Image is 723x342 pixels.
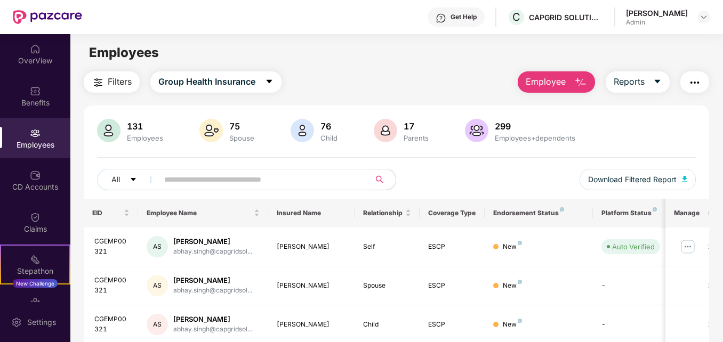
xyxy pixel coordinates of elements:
div: Platform Status [601,209,660,217]
img: svg+xml;base64,PHN2ZyB4bWxucz0iaHR0cDovL3d3dy53My5vcmcvMjAwMC9zdmciIHdpZHRoPSI4IiBoZWlnaHQ9IjgiIH... [653,207,657,211]
span: All [111,174,120,185]
div: Spouse [227,134,256,142]
th: Coverage Type [420,199,485,227]
img: svg+xml;base64,PHN2ZyBpZD0iQmVuZWZpdHMiIHhtbG5zPSJodHRwOi8vd3d3LnczLm9yZy8yMDAwL3N2ZyIgd2lkdGg9Ij... [30,86,41,96]
button: Allcaret-down [97,169,162,190]
span: EID [92,209,122,217]
img: svg+xml;base64,PHN2ZyB4bWxucz0iaHR0cDovL3d3dy53My5vcmcvMjAwMC9zdmciIHhtbG5zOnhsaW5rPSJodHRwOi8vd3... [374,119,397,142]
div: [PERSON_NAME] [277,281,347,291]
img: svg+xml;base64,PHN2ZyBpZD0iRW1wbG95ZWVzIiB4bWxucz0iaHR0cDovL3d3dy53My5vcmcvMjAwMC9zdmciIHdpZHRoPS... [30,128,41,139]
div: AS [147,314,168,335]
img: svg+xml;base64,PHN2ZyBpZD0iQ0RfQWNjb3VudHMiIGRhdGEtbmFtZT0iQ0QgQWNjb3VudHMiIHhtbG5zPSJodHRwOi8vd3... [30,170,41,181]
img: svg+xml;base64,PHN2ZyB4bWxucz0iaHR0cDovL3d3dy53My5vcmcvMjAwMC9zdmciIHdpZHRoPSIyNCIgaGVpZ2h0PSIyNC... [688,76,701,89]
img: svg+xml;base64,PHN2ZyB4bWxucz0iaHR0cDovL3d3dy53My5vcmcvMjAwMC9zdmciIHdpZHRoPSIyNCIgaGVpZ2h0PSIyNC... [92,76,105,89]
img: manageButton [679,238,696,255]
div: New Challenge [13,279,58,288]
div: CAPGRID SOLUTIONS PRIVATE LIMITED [529,12,604,22]
div: abhay.singh@capgridsol... [173,286,252,296]
div: ESCP [428,320,476,330]
div: CGEMP00321 [94,237,130,257]
div: Employees+dependents [493,134,577,142]
div: 76 [318,121,340,132]
img: svg+xml;base64,PHN2ZyBpZD0iSGVscC0zMngzMiIgeG1sbnM9Imh0dHA6Ly93d3cudzMub3JnLzIwMDAvc3ZnIiB3aWR0aD... [436,13,446,23]
div: Endorsement Status [493,209,584,217]
img: svg+xml;base64,PHN2ZyB4bWxucz0iaHR0cDovL3d3dy53My5vcmcvMjAwMC9zdmciIHhtbG5zOnhsaW5rPSJodHRwOi8vd3... [574,76,587,89]
span: caret-down [130,176,137,184]
th: Relationship [355,199,420,227]
div: Self [363,242,411,252]
div: [PERSON_NAME] [173,275,252,286]
div: 131 [125,121,165,132]
img: svg+xml;base64,PHN2ZyB4bWxucz0iaHR0cDovL3d3dy53My5vcmcvMjAwMC9zdmciIHdpZHRoPSI4IiBoZWlnaHQ9IjgiIH... [560,207,564,211]
th: Insured Name [268,199,355,227]
div: Child [363,320,411,330]
span: caret-down [653,77,662,87]
button: Reportscaret-down [606,71,670,93]
th: Manage [665,199,709,227]
div: CGEMP00321 [94,314,130,335]
span: Relationship [363,209,403,217]
img: svg+xml;base64,PHN2ZyB4bWxucz0iaHR0cDovL3d3dy53My5vcmcvMjAwMC9zdmciIHhtbG5zOnhsaW5rPSJodHRwOi8vd3... [199,119,223,142]
span: Employee [526,75,566,88]
div: Auto Verified [612,241,655,252]
div: [PERSON_NAME] [277,242,347,252]
div: AS [147,275,168,296]
div: 75 [227,121,256,132]
div: [PERSON_NAME] [277,320,347,330]
img: svg+xml;base64,PHN2ZyB4bWxucz0iaHR0cDovL3d3dy53My5vcmcvMjAwMC9zdmciIHdpZHRoPSI4IiBoZWlnaHQ9IjgiIH... [518,241,522,245]
div: abhay.singh@capgridsol... [173,324,252,335]
div: New [503,281,522,291]
span: Employees [89,45,159,60]
img: svg+xml;base64,PHN2ZyBpZD0iRW5kb3JzZW1lbnRzIiB4bWxucz0iaHR0cDovL3d3dy53My5vcmcvMjAwMC9zdmciIHdpZH... [30,296,41,307]
img: svg+xml;base64,PHN2ZyB4bWxucz0iaHR0cDovL3d3dy53My5vcmcvMjAwMC9zdmciIHdpZHRoPSI4IiBoZWlnaHQ9IjgiIH... [518,319,522,323]
div: AS [147,236,168,257]
div: CGEMP00321 [94,275,130,296]
div: Get Help [451,13,477,21]
span: C [512,11,520,23]
button: Download Filtered Report [580,169,696,190]
div: [PERSON_NAME] [173,237,252,247]
div: ESCP [428,281,476,291]
img: New Pazcare Logo [13,10,82,24]
div: Child [318,134,340,142]
img: svg+xml;base64,PHN2ZyBpZD0iQ2xhaW0iIHhtbG5zPSJodHRwOi8vd3d3LnczLm9yZy8yMDAwL3N2ZyIgd2lkdGg9IjIwIi... [30,212,41,223]
button: Employee [518,71,595,93]
th: Employee Name [138,199,268,227]
div: Employees [125,134,165,142]
div: New [503,242,522,252]
img: svg+xml;base64,PHN2ZyB4bWxucz0iaHR0cDovL3d3dy53My5vcmcvMjAwMC9zdmciIHdpZHRoPSIyMSIgaGVpZ2h0PSIyMC... [30,254,41,265]
span: Employee Name [147,209,252,217]
div: Admin [626,18,688,27]
div: Stepathon [1,266,69,276]
button: search [369,169,396,190]
img: svg+xml;base64,PHN2ZyBpZD0iSG9tZSIgeG1sbnM9Imh0dHA6Ly93d3cudzMub3JnLzIwMDAvc3ZnIiB3aWR0aD0iMjAiIG... [30,44,41,54]
button: Group Health Insurancecaret-down [150,71,282,93]
button: Filters [84,71,140,93]
div: [PERSON_NAME] [173,314,252,324]
span: caret-down [265,77,274,87]
div: Settings [24,317,59,328]
img: svg+xml;base64,PHN2ZyB4bWxucz0iaHR0cDovL3d3dy53My5vcmcvMjAwMC9zdmciIHhtbG5zOnhsaW5rPSJodHRwOi8vd3... [682,176,687,182]
span: Group Health Insurance [158,75,255,88]
img: svg+xml;base64,PHN2ZyBpZD0iRHJvcGRvd24tMzJ4MzIiIHhtbG5zPSJodHRwOi8vd3d3LnczLm9yZy8yMDAwL3N2ZyIgd2... [700,13,708,21]
img: svg+xml;base64,PHN2ZyB4bWxucz0iaHR0cDovL3d3dy53My5vcmcvMjAwMC9zdmciIHhtbG5zOnhsaW5rPSJodHRwOi8vd3... [291,119,314,142]
img: svg+xml;base64,PHN2ZyBpZD0iU2V0dGluZy0yMHgyMCIgeG1sbnM9Imh0dHA6Ly93d3cudzMub3JnLzIwMDAvc3ZnIiB3aW... [11,317,22,328]
img: svg+xml;base64,PHN2ZyB4bWxucz0iaHR0cDovL3d3dy53My5vcmcvMjAwMC9zdmciIHhtbG5zOnhsaW5rPSJodHRwOi8vd3... [465,119,488,142]
div: New [503,320,522,330]
div: 299 [493,121,577,132]
div: ESCP [428,242,476,252]
div: Parents [401,134,431,142]
span: Reports [614,75,645,88]
div: 17 [401,121,431,132]
td: - [593,266,669,305]
th: EID [84,199,138,227]
img: svg+xml;base64,PHN2ZyB4bWxucz0iaHR0cDovL3d3dy53My5vcmcvMjAwMC9zdmciIHhtbG5zOnhsaW5rPSJodHRwOi8vd3... [97,119,120,142]
span: Download Filtered Report [588,174,677,185]
div: Spouse [363,281,411,291]
span: search [369,175,390,184]
div: [PERSON_NAME] [626,8,688,18]
div: abhay.singh@capgridsol... [173,247,252,257]
img: svg+xml;base64,PHN2ZyB4bWxucz0iaHR0cDovL3d3dy53My5vcmcvMjAwMC9zdmciIHdpZHRoPSI4IiBoZWlnaHQ9IjgiIH... [518,280,522,284]
span: Filters [108,75,132,88]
